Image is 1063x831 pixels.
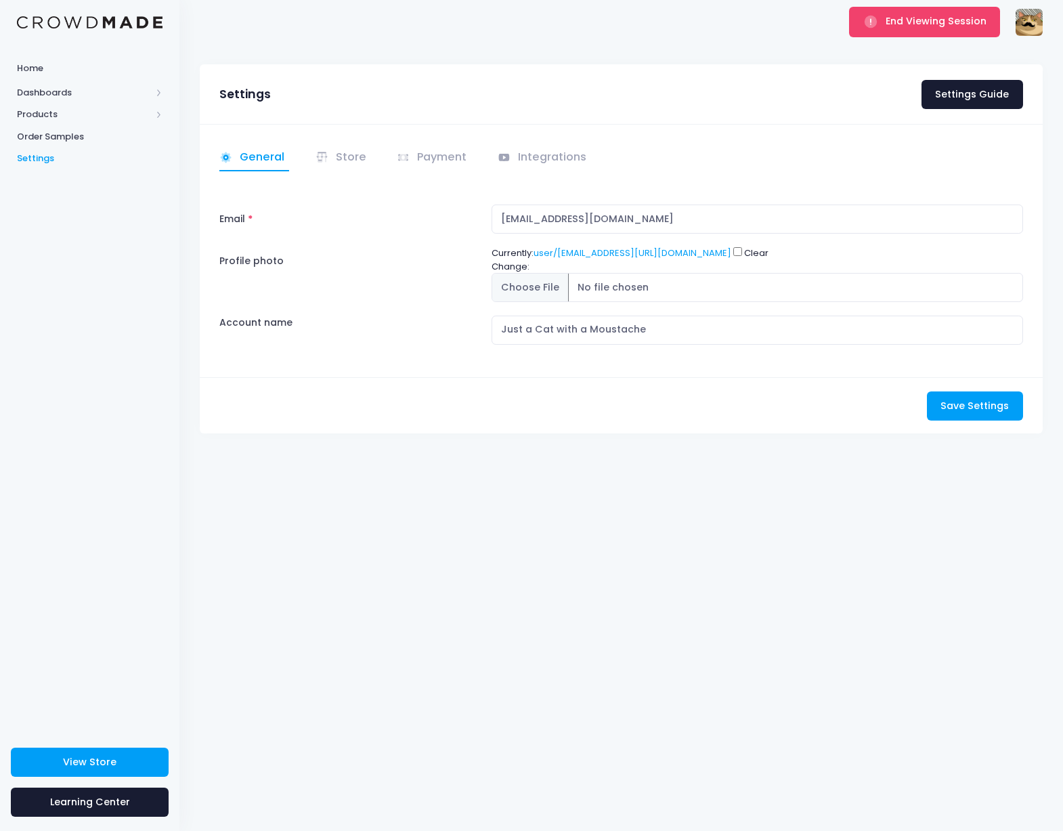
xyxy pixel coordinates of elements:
a: Integrations [498,145,591,171]
span: Home [17,62,162,75]
span: Learning Center [50,795,130,809]
button: End Viewing Session [849,7,1000,37]
a: Learning Center [11,788,169,817]
div: Currently: Change: [485,247,1030,302]
label: Email [213,205,485,234]
label: Profile photo [213,247,485,302]
h3: Settings [219,87,271,102]
a: Settings Guide [921,80,1023,109]
a: Store [316,145,371,171]
span: End Viewing Session [886,14,986,28]
a: Payment [397,145,471,171]
span: Save Settings [940,399,1009,412]
label: Clear [744,247,768,260]
span: View Store [63,755,116,769]
span: Settings [17,152,162,165]
img: User [1016,9,1043,36]
a: user/[EMAIL_ADDRESS][URL][DOMAIN_NAME] [534,247,731,259]
span: Dashboards [17,86,151,100]
label: Account name [219,316,292,330]
span: Products [17,108,151,121]
a: General [219,145,289,171]
span: Order Samples [17,130,162,144]
img: Logo [17,16,162,29]
button: Save Settings [927,391,1023,421]
a: View Store [11,748,169,777]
